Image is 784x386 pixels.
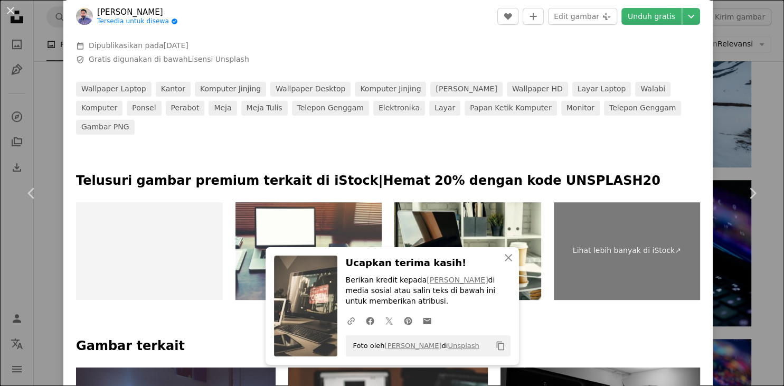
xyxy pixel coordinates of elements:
button: Edit gambar [548,8,617,25]
a: komputer [76,101,122,116]
a: [PERSON_NAME] [97,7,178,17]
p: Berikan kredit kepada di media sosial atau salin teks di bawah ini untuk memberikan atribusi. [346,275,511,307]
a: Tersedia untuk disewa [97,17,178,26]
a: Bagikan di Twitter [380,310,399,331]
a: papan ketik komputer [465,101,557,116]
a: meja [209,101,237,116]
a: [PERSON_NAME] [384,342,441,350]
h3: Ucapkan terima kasih! [346,256,511,271]
a: Bagikan di Facebook [361,310,380,331]
a: monitor [561,101,600,116]
a: Lisensi Unsplash [188,55,249,63]
button: Salin ke papan klip [492,337,509,355]
a: Bagikan melalui email [418,310,437,331]
button: Sukai [497,8,518,25]
a: perabot [166,101,205,116]
a: kantor [156,82,191,97]
a: layar laptop [572,82,631,97]
img: Laptop di ruang cahaya di meja kerja dengan perlengkapan kantor [394,202,541,300]
a: [PERSON_NAME] [427,276,488,284]
span: Dipublikasikan pada [89,41,188,50]
a: meja tulis [241,101,288,116]
a: Unsplash [448,342,479,350]
img: Freelancer membutuhkan mock up di atas meja kayu di interior rumah, komputer laptop, tablet digit... [235,202,382,300]
a: Gambar PNG [76,120,135,135]
a: Unduh gratis [621,8,682,25]
a: telepon genggam [604,101,681,116]
a: komputer jinjing [195,82,266,97]
a: Wallpaper HD [507,82,568,97]
a: wallpaper laptop [76,82,152,97]
a: Ponsel [127,101,161,116]
span: Foto oleh di [348,337,479,354]
h4: Gambar terkait [76,338,700,355]
a: telepon genggam [292,101,369,116]
time: 1 Februari 2024 pukul 04.25.18 WIB [163,41,188,50]
a: walabi [635,82,670,97]
a: wallpaper desktop [270,82,351,97]
a: komputer jinjing [355,82,426,97]
img: Interior Tempat Kerja Di Rumah [76,202,223,300]
a: layar [429,101,460,116]
button: Tambahkan ke koleksi [523,8,544,25]
img: Buka profil Sheraz Abdul Ghafoor [76,8,93,25]
button: Pilih ukuran unduhan [682,8,700,25]
a: Berikutnya [721,143,784,244]
a: elektronika [373,101,425,116]
a: Bagikan di Pinterest [399,310,418,331]
p: Telusuri gambar premium terkait di iStock | Hemat 20% dengan kode UNSPLASH20 [76,173,700,190]
a: [PERSON_NAME] [430,82,502,97]
a: Lihat lebih banyak di iStock↗ [554,202,701,300]
span: Gratis digunakan di bawah [89,54,249,65]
